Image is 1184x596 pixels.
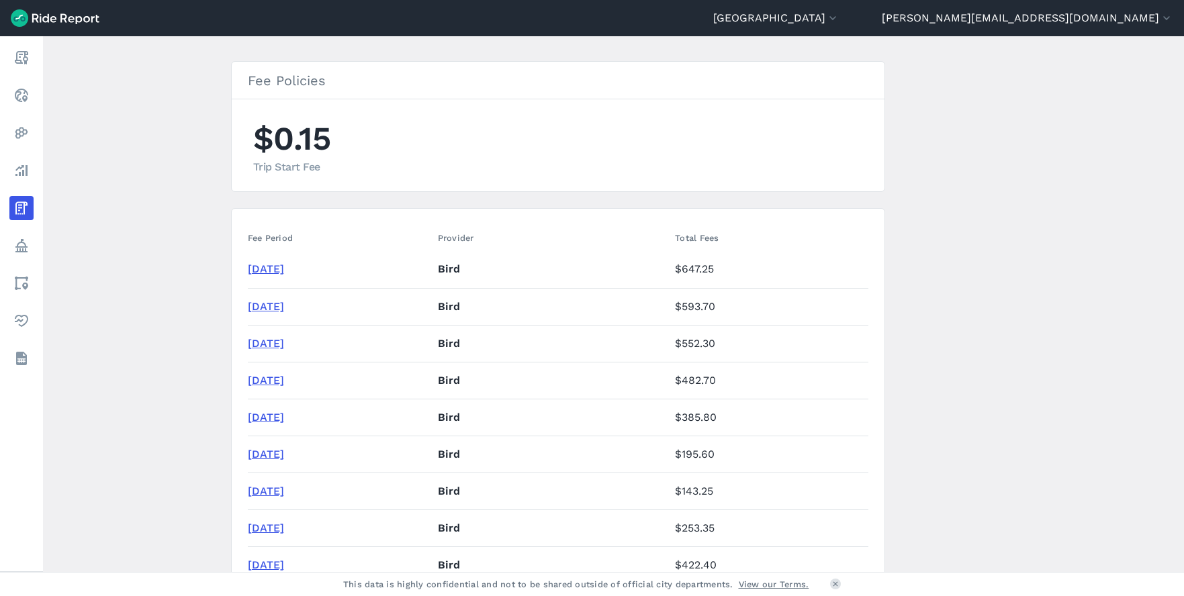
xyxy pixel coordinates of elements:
[670,546,868,583] td: $422.40
[670,325,868,362] td: $552.30
[670,225,868,251] th: Total Fees
[248,521,284,534] a: [DATE]
[670,399,868,436] td: $385.80
[670,362,868,399] td: $482.70
[248,300,284,313] a: [DATE]
[432,399,670,436] td: Bird
[9,196,34,220] a: Fees
[9,121,34,145] a: Heatmaps
[882,10,1173,26] button: [PERSON_NAME][EMAIL_ADDRESS][DOMAIN_NAME]
[670,509,868,546] td: $253.35
[248,374,284,387] a: [DATE]
[670,473,868,509] td: $143.25
[253,159,361,175] div: Trip Start Fee
[432,473,670,509] td: Bird
[9,158,34,183] a: Analyze
[670,251,868,288] td: $647.25
[9,346,34,370] a: Datasets
[432,251,670,288] td: Bird
[670,288,868,325] td: $593.70
[9,83,34,107] a: Realtime
[248,225,432,251] th: Fee Period
[9,309,34,333] a: Health
[248,448,284,460] a: [DATE]
[248,337,284,350] a: [DATE]
[432,288,670,325] td: Bird
[432,546,670,583] td: Bird
[9,271,34,295] a: Areas
[248,411,284,424] a: [DATE]
[9,234,34,258] a: Policy
[432,509,670,546] td: Bird
[11,9,99,27] img: Ride Report
[253,115,361,175] li: $0.15
[248,485,284,497] a: [DATE]
[248,558,284,571] a: [DATE]
[9,46,34,70] a: Report
[432,436,670,473] td: Bird
[248,262,284,275] a: [DATE]
[739,578,809,591] a: View our Terms.
[713,10,839,26] button: [GEOGRAPHIC_DATA]
[232,62,884,99] h3: Fee Policies
[432,225,670,251] th: Provider
[432,325,670,362] td: Bird
[670,436,868,473] td: $195.60
[432,362,670,399] td: Bird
